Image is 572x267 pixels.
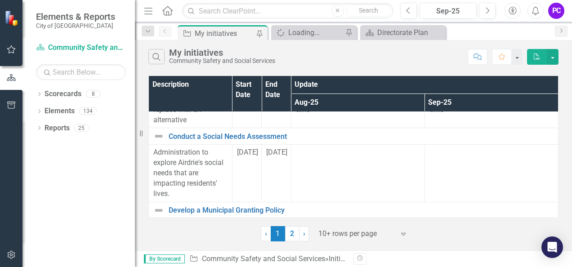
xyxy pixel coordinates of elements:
small: City of [GEOGRAPHIC_DATA] [36,22,115,29]
span: [DATE] [266,148,287,156]
a: Elements [45,106,75,116]
span: By Scorecard [144,254,185,263]
button: Search [346,4,391,17]
td: Double-Click to Edit [291,145,425,202]
span: Administration to explore Airdrie's social needs that are impacting residents' lives. [153,148,223,197]
button: Sep-25 [420,3,477,19]
td: Double-Click to Edit Right Click for Context Menu [149,202,559,218]
a: Initiatives [329,254,359,263]
span: ‹ [265,229,267,238]
span: [DATE] [237,148,258,156]
a: Develop a Municipal Granting Policy [169,206,554,214]
span: Evaluate the existing FCSS portal and either update and enhance or replace with an alternative [153,74,226,124]
a: Community Safety and Social Services [202,254,325,263]
div: Directorate Plan [377,27,443,38]
a: Conduct a Social Needs Assessment [169,133,554,141]
td: Double-Click to Edit [232,145,261,202]
input: Search ClearPoint... [182,3,393,19]
td: Double-Click to Edit Right Click for Context Menu [149,128,559,145]
div: 134 [79,107,97,115]
a: Scorecards [45,89,81,99]
a: 2 [285,226,299,241]
div: My initiatives [169,48,275,58]
td: Double-Click to Edit [425,145,558,202]
img: ClearPoint Strategy [4,9,21,27]
a: Community Safety and Social Services [36,43,126,53]
span: Search [359,7,378,14]
img: Not Defined [153,131,164,142]
div: My initiatives [195,28,254,39]
span: Elements & Reports [36,11,115,22]
span: 1 [271,226,285,241]
td: Double-Click to Edit [262,145,291,202]
div: » » [189,254,347,264]
div: 8 [86,90,100,98]
a: Loading... [273,27,343,38]
a: Reports [45,123,70,133]
img: Not Defined [153,205,164,216]
input: Search Below... [36,64,126,80]
span: › [303,229,305,238]
div: Sep-25 [423,6,474,17]
div: Open Intercom Messenger [541,236,563,258]
button: PC [548,3,564,19]
td: Double-Click to Edit [149,145,232,202]
div: 25 [74,124,89,132]
a: Directorate Plan [362,27,443,38]
div: Loading... [288,27,343,38]
div: Community Safety and Social Services [169,58,275,64]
